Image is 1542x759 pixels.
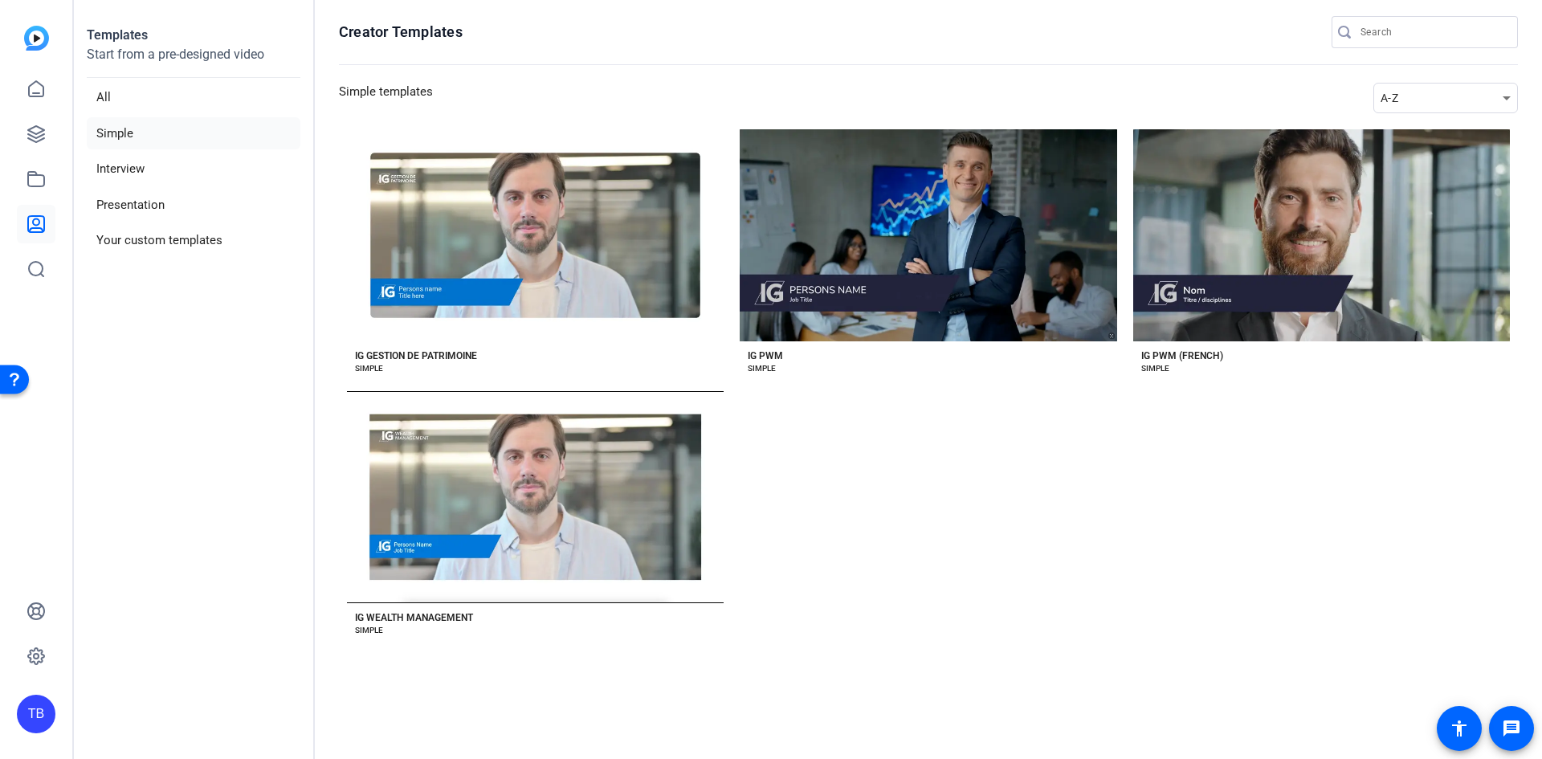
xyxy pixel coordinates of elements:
p: Start from a pre-designed video [87,45,300,78]
div: SIMPLE [355,624,383,637]
button: Template image [740,129,1116,341]
input: Search [1360,22,1505,42]
div: IG PWM (FRENCH) [1141,349,1223,362]
div: IG WEALTH MANAGEMENT [355,611,473,624]
div: SIMPLE [748,362,776,375]
strong: Templates [87,27,148,43]
button: Template image [347,129,724,341]
div: IG PWM [748,349,783,362]
li: All [87,81,300,114]
div: SIMPLE [1141,362,1169,375]
button: Template image [347,391,724,603]
h3: Simple templates [339,83,433,113]
h1: Creator Templates [339,22,463,42]
div: IG GESTION DE PATRIMOINE [355,349,477,362]
img: blue-gradient.svg [24,26,49,51]
li: Simple [87,117,300,150]
div: SIMPLE [355,362,383,375]
div: TB [17,695,55,733]
li: Presentation [87,189,300,222]
button: Template image [1133,129,1510,341]
li: Interview [87,153,300,186]
span: A-Z [1381,92,1398,104]
mat-icon: message [1502,719,1521,738]
li: Your custom templates [87,224,300,257]
mat-icon: accessibility [1450,719,1469,738]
